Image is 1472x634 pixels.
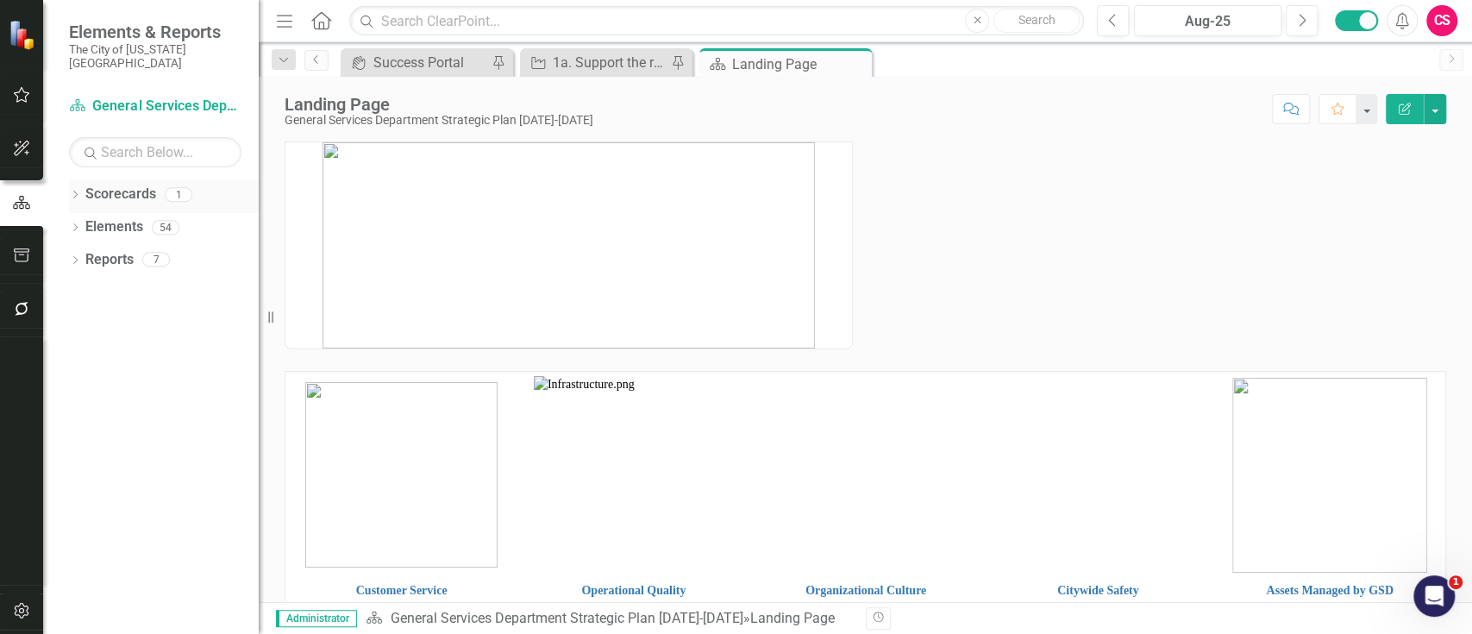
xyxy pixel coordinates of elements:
a: Citywide Safety [1057,584,1139,597]
input: Search ClearPoint... [349,6,1084,36]
div: Landing Page [749,610,834,626]
div: Aug-25 [1140,11,1275,32]
input: Search Below... [69,137,241,167]
button: CS [1426,5,1457,36]
span: Search [1018,13,1055,27]
div: 54 [152,220,179,235]
div: Landing Page [285,95,593,114]
a: General Services Department Strategic Plan [DATE]-[DATE] [69,97,241,116]
div: 7 [142,253,170,267]
button: Aug-25 [1134,5,1281,36]
a: Operational Quality [581,584,686,597]
small: The City of [US_STATE][GEOGRAPHIC_DATA] [69,42,241,71]
div: Landing Page [732,53,868,75]
a: 1a. Support the replacement of the City’s Enterprise Resource Planning (ERP) System. (CWBP-Financ... [524,52,667,73]
div: 1 [165,187,192,202]
button: Search [993,9,1080,33]
span: Elements & Reports [69,22,241,42]
a: Scorecards [85,185,156,204]
div: General Services Department Strategic Plan [DATE]-[DATE] [285,114,593,127]
span: 1 [1449,575,1463,589]
div: Success Portal [373,52,487,73]
div: » [366,609,852,629]
a: Elements [85,217,143,237]
a: General Services Department Strategic Plan [DATE]-[DATE] [390,610,742,626]
a: Customer Service [356,584,448,597]
img: ClearPoint Strategy [8,19,39,50]
img: Infrastructure.png [534,376,734,574]
iframe: Intercom live chat [1413,575,1455,617]
a: Organizational Culture [805,584,926,597]
a: Reports [85,250,134,270]
a: Assets Managed by GSD [1266,584,1393,597]
a: Success Portal [345,52,487,73]
span: Administrator [276,610,357,627]
div: 1a. Support the replacement of the City’s Enterprise Resource Planning (ERP) System. (CWBP-Financ... [553,52,667,73]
